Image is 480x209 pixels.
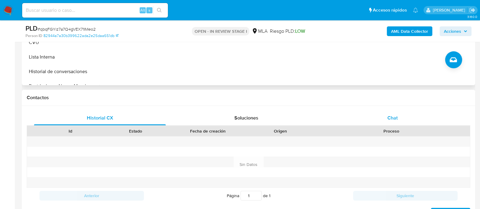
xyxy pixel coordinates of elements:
div: Fecha de creación [172,128,243,134]
button: Restricciones Nuevo Mundo [23,79,99,93]
div: Estado [107,128,164,134]
span: Riesgo PLD: [270,28,305,35]
p: martin.degiuli@mercadolibre.com [433,7,467,13]
span: s [148,7,150,13]
a: Salir [469,7,475,13]
p: OPEN - IN REVIEW STAGE I [192,27,249,35]
h1: Contactos [27,95,470,101]
div: Origen [252,128,309,134]
button: CVU [23,35,99,50]
button: Siguiente [353,191,458,201]
button: AML Data Collector [387,26,432,36]
span: Acciones [444,26,461,36]
b: PLD [26,23,38,33]
b: AML Data Collector [391,26,428,36]
span: Página de [227,191,271,201]
div: Id [42,128,99,134]
button: Anterior [39,191,144,201]
button: Historial de conversaciones [23,64,99,79]
button: Lista Interna [23,50,99,64]
a: 82944a7a30b399622ada2e25daa651db [43,33,118,39]
input: Buscar usuario o caso... [22,6,168,14]
span: Historial CX [87,114,113,121]
div: Proceso [317,128,466,134]
span: Chat [387,114,398,121]
span: 1 [269,193,271,199]
span: # qbqFGYiz7a7Q4gVEX71IMeo2 [38,26,96,32]
span: Accesos rápidos [373,7,407,13]
span: 3.160.0 [467,14,477,19]
b: Person ID [26,33,42,39]
a: Notificaciones [413,8,418,13]
span: Alt [140,7,145,13]
span: LOW [295,28,305,35]
button: Acciones [440,26,471,36]
button: search-icon [153,6,165,15]
div: MLA [252,28,267,35]
span: Soluciones [234,114,258,121]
